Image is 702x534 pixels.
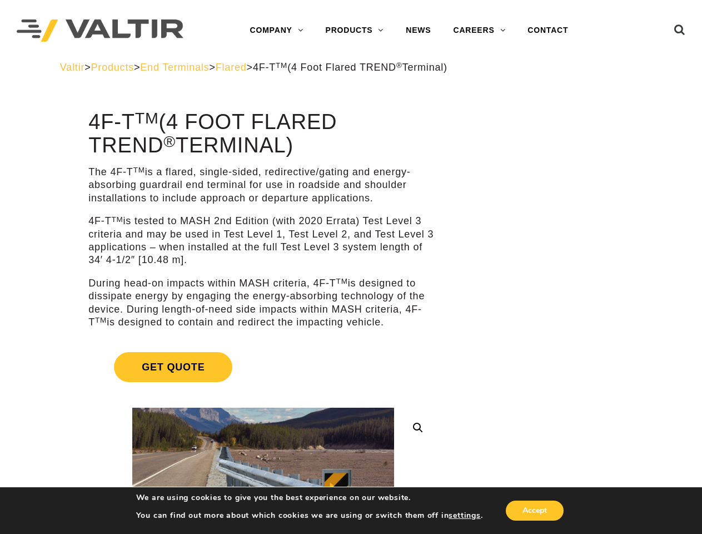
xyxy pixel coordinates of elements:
[395,19,442,42] a: NEWS
[516,19,579,42] a: CONTACT
[449,511,480,521] button: settings
[163,132,176,150] sup: ®
[396,61,402,70] sup: ®
[253,62,447,73] span: 4F-T (4 Foot Flared TREND Terminal)
[60,61,643,74] div: > > > >
[111,215,123,224] sup: TM
[60,62,84,73] a: Valtir
[114,352,232,382] span: Get Quote
[216,62,247,73] a: Flared
[506,501,564,521] button: Accept
[17,19,183,42] img: Valtir
[88,111,438,157] h1: 4F-T (4 Foot Flared TREND Terminal)
[91,62,134,73] a: Products
[140,62,209,73] a: End Terminals
[136,493,483,503] p: We are using cookies to give you the best experience on our website.
[136,511,483,521] p: You can find out more about which cookies we are using or switch them off in .
[336,277,348,285] sup: TM
[95,316,107,324] sup: TM
[88,339,438,395] a: Get Quote
[88,277,438,329] p: During head-on impacts within MASH criteria, 4F-T is designed to dissipate energy by engaging the...
[133,166,145,174] sup: TM
[442,19,516,42] a: CAREERS
[239,19,315,42] a: COMPANY
[88,166,438,205] p: The 4F-T is a flared, single-sided, redirective/gating and energy-absorbing guardrail end termina...
[315,19,395,42] a: PRODUCTS
[88,215,438,267] p: 4F-T is tested to MASH 2nd Edition (with 2020 Errata) Test Level 3 criteria and may be used in Te...
[135,109,159,127] sup: TM
[276,61,287,70] sup: TM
